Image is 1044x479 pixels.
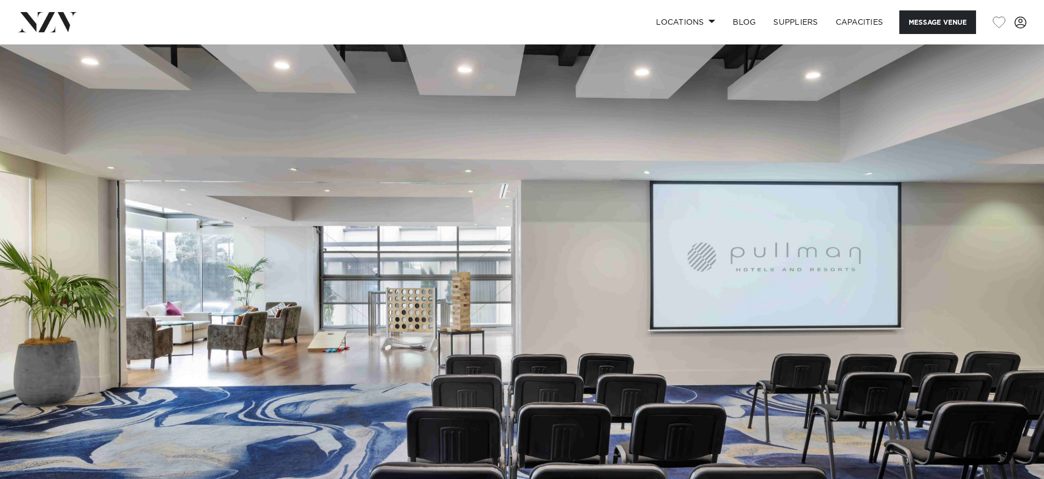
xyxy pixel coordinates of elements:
[724,10,765,34] a: BLOG
[647,10,724,34] a: Locations
[18,12,77,32] img: nzv-logo.png
[765,10,826,34] a: SUPPLIERS
[827,10,892,34] a: Capacities
[899,10,976,34] button: Message Venue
